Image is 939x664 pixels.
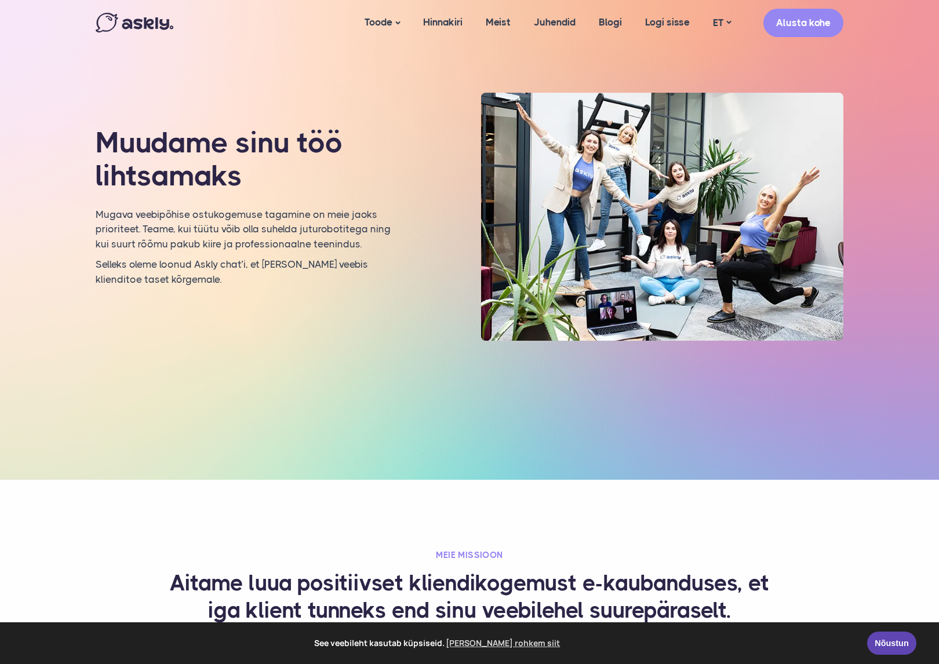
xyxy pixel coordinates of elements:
a: Alusta kohe [763,9,843,37]
p: Mugava veebipõhise ostukogemuse tagamine on meie jaoks prioriteet. Teame, kui tüütu võib olla suh... [96,207,394,252]
span: See veebileht kasutab küpsiseid. [17,634,859,652]
h2: Meie missioon [159,549,780,561]
a: learn more about cookies [445,634,562,652]
p: Selleks oleme loonud Askly chat’i, et [PERSON_NAME] veebis klienditoe taset kõrgemale. [96,257,394,287]
a: ET [701,14,743,31]
a: Nõustun [867,632,916,655]
h1: Muudame sinu töö lihtsamaks [96,126,394,193]
img: Askly [96,13,173,32]
h3: Aitame luua positiivset kliendikogemust e-kaubanduses, et iga klient tunneks end sinu veebilehel ... [159,570,780,625]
